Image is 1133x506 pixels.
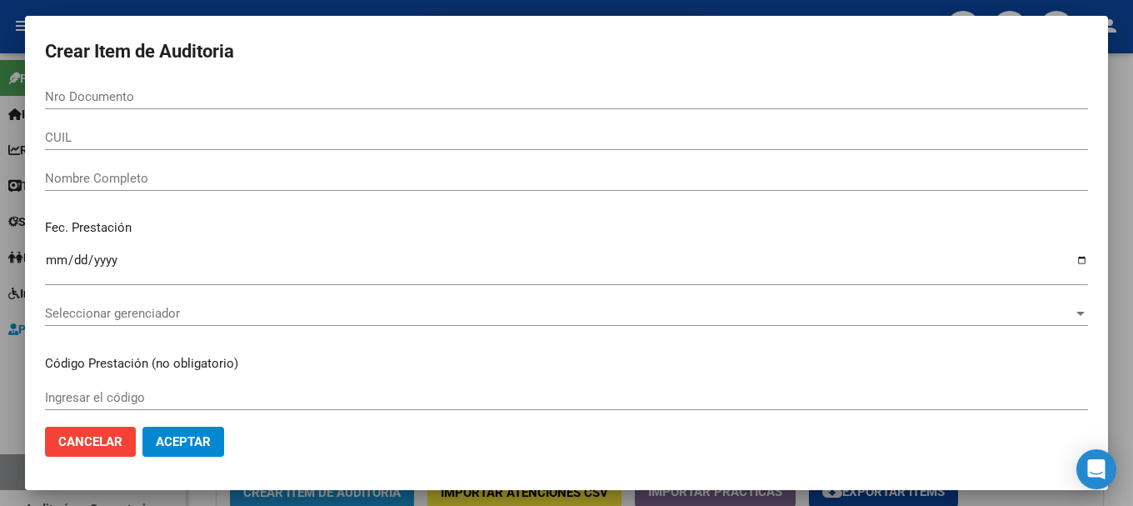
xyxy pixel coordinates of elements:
[156,434,211,449] span: Aceptar
[58,434,122,449] span: Cancelar
[45,36,1088,68] h2: Crear Item de Auditoria
[45,354,1088,373] p: Código Prestación (no obligatorio)
[45,427,136,457] button: Cancelar
[45,306,1073,321] span: Seleccionar gerenciador
[142,427,224,457] button: Aceptar
[45,218,1088,238] p: Fec. Prestación
[1076,449,1116,489] div: Open Intercom Messenger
